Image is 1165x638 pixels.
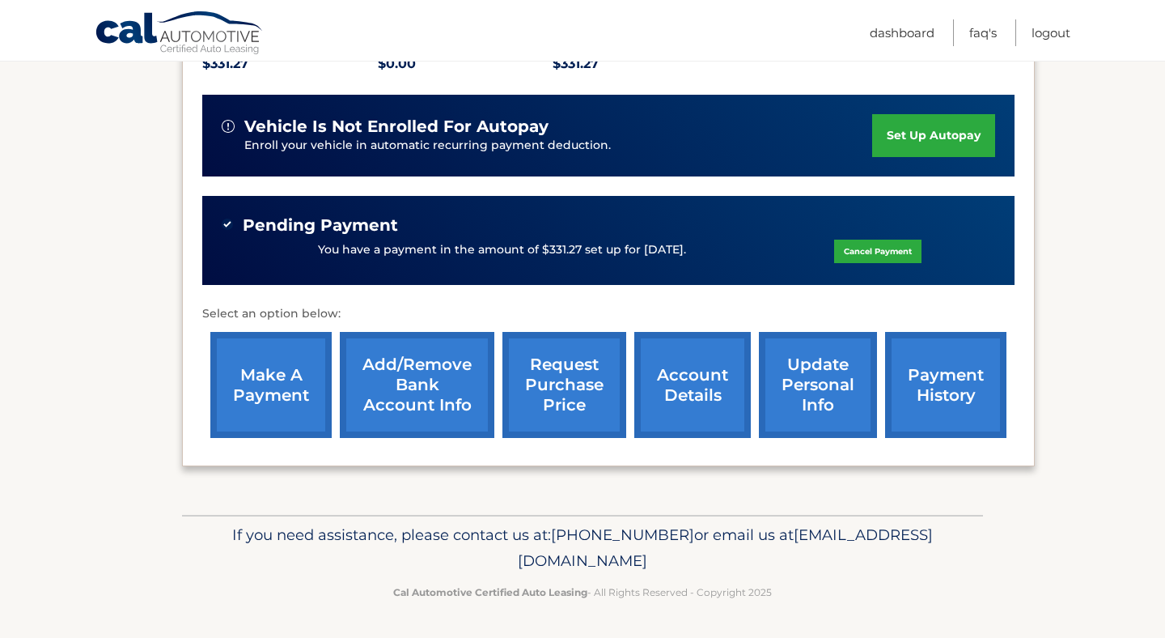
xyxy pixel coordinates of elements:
[634,332,751,438] a: account details
[222,219,233,230] img: check-green.svg
[244,137,872,155] p: Enroll your vehicle in automatic recurring payment deduction.
[202,304,1015,324] p: Select an option below:
[393,586,587,598] strong: Cal Automotive Certified Auto Leasing
[243,215,398,236] span: Pending Payment
[95,11,265,57] a: Cal Automotive
[502,332,626,438] a: request purchase price
[193,522,972,574] p: If you need assistance, please contact us at: or email us at
[1032,19,1070,46] a: Logout
[872,114,995,157] a: set up autopay
[378,53,553,75] p: $0.00
[340,332,494,438] a: Add/Remove bank account info
[318,241,686,259] p: You have a payment in the amount of $331.27 set up for [DATE].
[244,117,549,137] span: vehicle is not enrolled for autopay
[202,53,378,75] p: $331.27
[553,53,728,75] p: $331.27
[551,525,694,544] span: [PHONE_NUMBER]
[759,332,877,438] a: update personal info
[193,584,972,601] p: - All Rights Reserved - Copyright 2025
[969,19,997,46] a: FAQ's
[870,19,934,46] a: Dashboard
[210,332,332,438] a: make a payment
[885,332,1006,438] a: payment history
[518,525,933,570] span: [EMAIL_ADDRESS][DOMAIN_NAME]
[222,120,235,133] img: alert-white.svg
[834,240,921,263] a: Cancel Payment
